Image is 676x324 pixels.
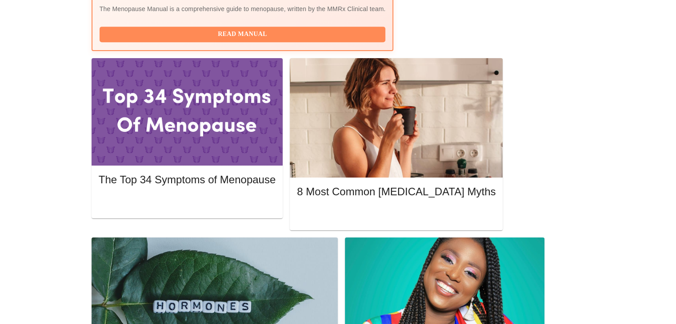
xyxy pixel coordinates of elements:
button: Read More [99,195,276,210]
button: Read Manual [100,27,386,42]
button: Read More [297,207,496,223]
a: Read More [297,210,498,218]
p: The Menopause Manual is a comprehensive guide to menopause, written by the MMRx Clinical team. [100,4,386,13]
span: Read Manual [108,29,377,40]
a: Read More [99,198,278,205]
h5: 8 Most Common [MEDICAL_DATA] Myths [297,185,496,199]
h5: The Top 34 Symptoms of Menopause [99,173,276,187]
a: Read Manual [100,30,388,37]
span: Read More [108,197,267,208]
span: Read More [306,209,487,221]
